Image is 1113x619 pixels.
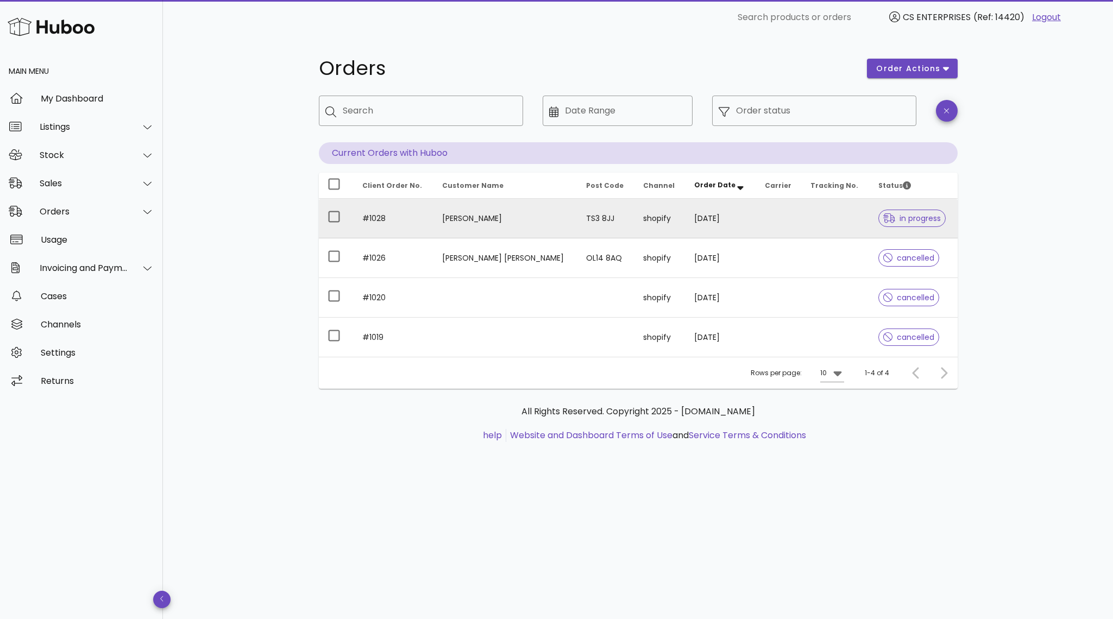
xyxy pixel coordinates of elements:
[870,173,958,199] th: Status
[689,429,806,441] a: Service Terms & Conditions
[40,206,128,217] div: Orders
[878,181,911,190] span: Status
[1032,11,1061,24] a: Logout
[433,238,578,278] td: [PERSON_NAME] [PERSON_NAME]
[634,318,685,357] td: shopify
[686,173,757,199] th: Order Date: Sorted descending. Activate to remove sorting.
[483,429,502,441] a: help
[883,333,935,341] span: cancelled
[41,376,154,386] div: Returns
[686,318,757,357] td: [DATE]
[328,405,949,418] p: All Rights Reserved. Copyright 2025 - [DOMAIN_NAME]
[577,199,634,238] td: TS3 8JJ
[577,173,634,199] th: Post Code
[40,178,128,188] div: Sales
[694,180,735,190] span: Order Date
[354,318,433,357] td: #1019
[41,348,154,358] div: Settings
[354,238,433,278] td: #1026
[433,199,578,238] td: [PERSON_NAME]
[634,199,685,238] td: shopify
[586,181,624,190] span: Post Code
[41,291,154,301] div: Cases
[41,93,154,104] div: My Dashboard
[40,263,128,273] div: Invoicing and Payments
[820,364,844,382] div: 10Rows per page:
[686,199,757,238] td: [DATE]
[8,15,95,39] img: Huboo Logo
[820,368,827,378] div: 10
[973,11,1024,23] span: (Ref: 14420)
[686,278,757,318] td: [DATE]
[319,142,958,164] p: Current Orders with Huboo
[903,11,971,23] span: CS ENTERPRISES
[506,429,806,442] li: and
[354,173,433,199] th: Client Order No.
[883,294,935,301] span: cancelled
[577,238,634,278] td: OL14 8AQ
[686,238,757,278] td: [DATE]
[442,181,504,190] span: Customer Name
[41,319,154,330] div: Channels
[634,173,685,199] th: Channel
[883,214,941,222] span: in progress
[751,357,844,389] div: Rows per page:
[319,59,854,78] h1: Orders
[643,181,675,190] span: Channel
[634,238,685,278] td: shopify
[354,278,433,318] td: #1020
[802,173,869,199] th: Tracking No.
[867,59,957,78] button: order actions
[362,181,422,190] span: Client Order No.
[634,278,685,318] td: shopify
[40,122,128,132] div: Listings
[40,150,128,160] div: Stock
[41,235,154,245] div: Usage
[433,173,578,199] th: Customer Name
[510,429,672,441] a: Website and Dashboard Terms of Use
[876,63,941,74] span: order actions
[756,173,802,199] th: Carrier
[354,199,433,238] td: #1028
[765,181,791,190] span: Carrier
[810,181,858,190] span: Tracking No.
[865,368,889,378] div: 1-4 of 4
[883,254,935,262] span: cancelled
